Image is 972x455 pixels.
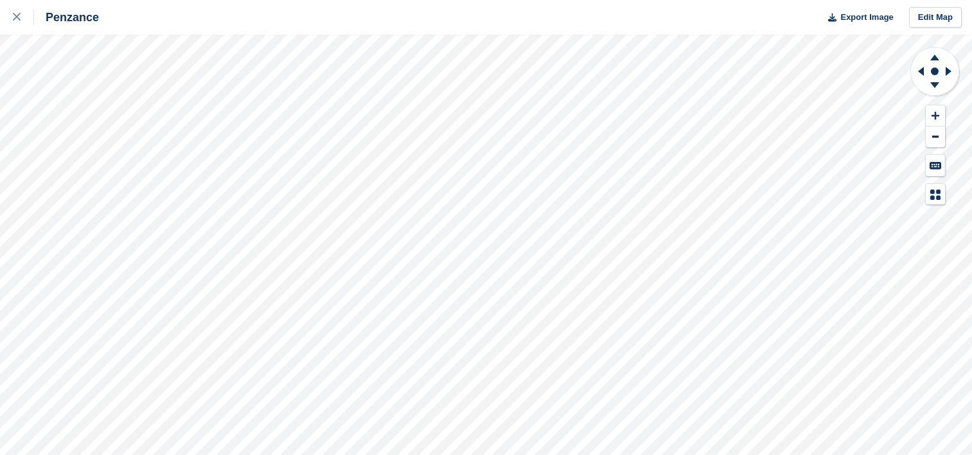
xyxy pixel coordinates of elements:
div: Penzance [34,10,99,25]
button: Zoom In [926,105,945,127]
button: Export Image [820,7,894,28]
a: Edit Map [909,7,962,28]
button: Map Legend [926,184,945,205]
span: Export Image [840,11,893,24]
button: Keyboard Shortcuts [926,155,945,176]
button: Zoom Out [926,127,945,148]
